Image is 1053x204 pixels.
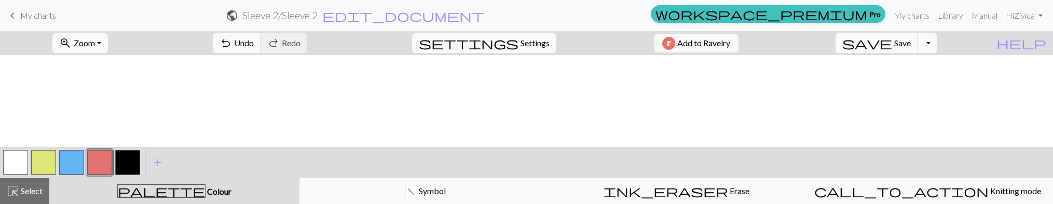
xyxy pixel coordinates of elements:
h2: Sleeve 2 / Sleeve 2 [242,9,318,21]
span: Select [19,186,43,196]
a: Manual [967,5,1002,26]
button: Add to Ravelry [654,34,739,52]
img: Ravelry [662,37,675,50]
span: My charts [20,10,56,20]
i: Settings [419,37,518,49]
a: Pro [651,5,885,23]
span: Settings [521,37,550,49]
button: f Symbol [299,178,551,204]
span: Add to Ravelry [677,37,730,50]
button: Colour [49,178,299,204]
button: Erase [551,178,802,204]
span: Zoom [74,38,95,48]
span: workspace_premium [655,7,867,21]
span: undo [220,36,232,50]
button: Save [836,33,918,53]
span: Erase [728,186,749,196]
span: keyboard_arrow_left [6,8,19,23]
span: zoom_in [59,36,72,50]
span: save [842,36,892,50]
span: help [996,36,1046,50]
span: Symbol [417,186,446,196]
span: call_to_action [814,184,989,198]
span: edit_document [322,8,484,23]
a: Library [934,5,967,26]
span: highlight_alt [7,184,19,198]
div: f [405,185,417,198]
button: Undo [213,33,261,53]
a: HiZivica [1002,5,1047,26]
span: Colour [206,186,231,196]
button: Zoom [52,33,108,53]
span: public [226,8,238,23]
span: Undo [234,38,254,48]
span: palette [118,184,205,198]
button: Knitting mode [802,178,1053,204]
span: Save [894,38,911,48]
span: Knitting mode [989,186,1041,196]
a: My charts [6,7,56,24]
a: My charts [890,5,934,26]
button: SettingsSettings [412,33,556,53]
span: settings [419,36,518,50]
span: add [152,155,164,170]
span: ink_eraser [604,184,728,198]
